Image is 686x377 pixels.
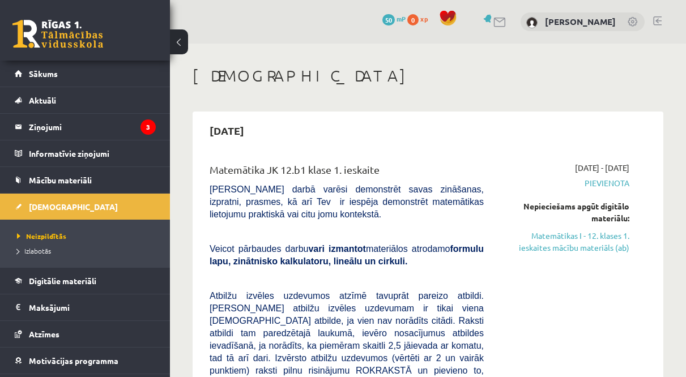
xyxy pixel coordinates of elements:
span: Veicot pārbaudes darbu materiālos atrodamo [210,244,484,266]
a: Informatīvie ziņojumi [15,140,156,166]
span: 0 [407,14,419,25]
a: Aktuāli [15,87,156,113]
span: Mācību materiāli [29,175,92,185]
span: [PERSON_NAME] darbā varēsi demonstrēt savas zināšanas, izpratni, prasmes, kā arī Tev ir iespēja d... [210,185,484,219]
a: [PERSON_NAME] [545,16,616,27]
a: Matemātikas I - 12. klases 1. ieskaites mācību materiāls (ab) [501,230,629,254]
a: 50 mP [382,14,406,23]
a: Atzīmes [15,321,156,347]
span: [DEMOGRAPHIC_DATA] [29,202,118,212]
a: Maksājumi [15,294,156,320]
a: Digitālie materiāli [15,268,156,294]
a: [DEMOGRAPHIC_DATA] [15,194,156,220]
span: Aktuāli [29,95,56,105]
span: Sākums [29,68,58,79]
span: 50 [382,14,395,25]
a: Sākums [15,61,156,87]
a: Rīgas 1. Tālmācības vidusskola [12,20,103,48]
span: Digitālie materiāli [29,276,96,286]
span: Neizpildītās [17,232,66,241]
legend: Maksājumi [29,294,156,320]
h1: [DEMOGRAPHIC_DATA] [193,66,663,85]
img: Katrīna Grima [526,17,538,28]
a: Ziņojumi3 [15,114,156,140]
span: xp [420,14,428,23]
span: Motivācijas programma [29,355,118,366]
span: Izlabotās [17,246,51,255]
span: Pievienota [501,177,629,189]
b: formulu lapu, zinātnisko kalkulatoru, lineālu un cirkuli. [210,244,484,266]
a: Mācību materiāli [15,167,156,193]
span: Atzīmes [29,329,59,339]
h2: [DATE] [198,117,255,144]
a: 0 xp [407,14,433,23]
a: Izlabotās [17,246,159,256]
div: Matemātika JK 12.b1 klase 1. ieskaite [210,162,484,183]
i: 3 [140,119,156,135]
legend: Informatīvie ziņojumi [29,140,156,166]
b: vari izmantot [308,244,365,254]
legend: Ziņojumi [29,114,156,140]
div: Nepieciešams apgūt digitālo materiālu: [501,200,629,224]
span: mP [397,14,406,23]
a: Neizpildītās [17,231,159,241]
a: Motivācijas programma [15,348,156,374]
span: [DATE] - [DATE] [575,162,629,174]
